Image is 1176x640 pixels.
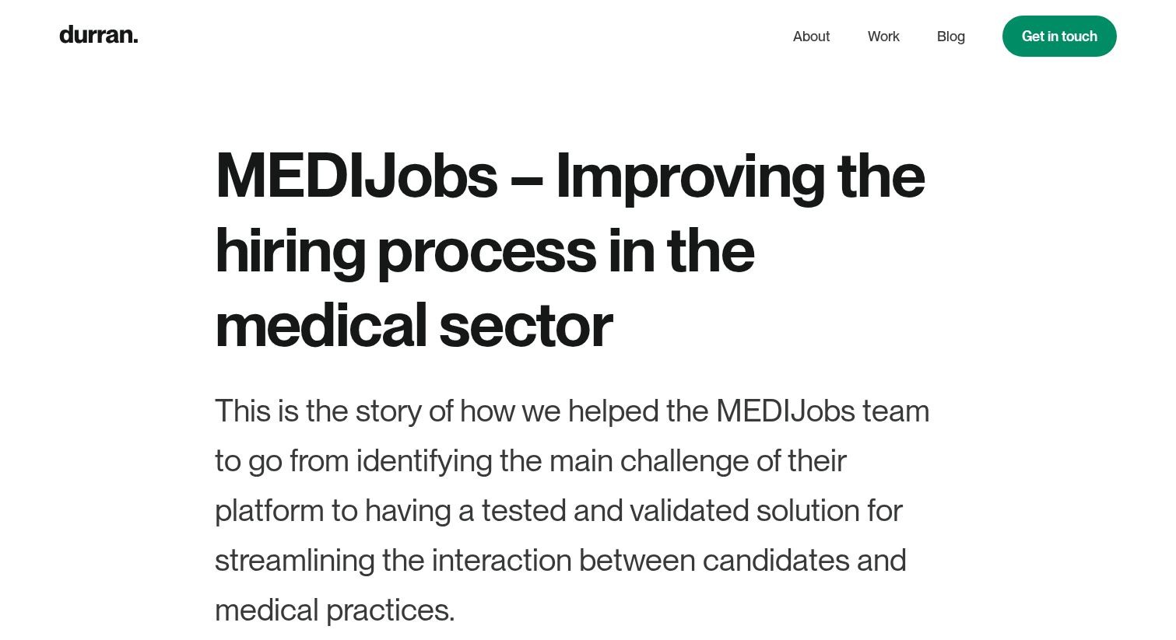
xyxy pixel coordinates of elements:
[215,386,962,635] div: This is the story of how we helped the MEDIJobs team to go from identifying the main challenge of...
[793,22,830,51] a: About
[937,22,965,51] a: Blog
[215,137,962,361] h1: MEDIJobs – Improving the hiring process in the medical sector
[868,22,900,51] a: Work
[1002,16,1117,57] a: Get in touch
[59,21,138,51] a: home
